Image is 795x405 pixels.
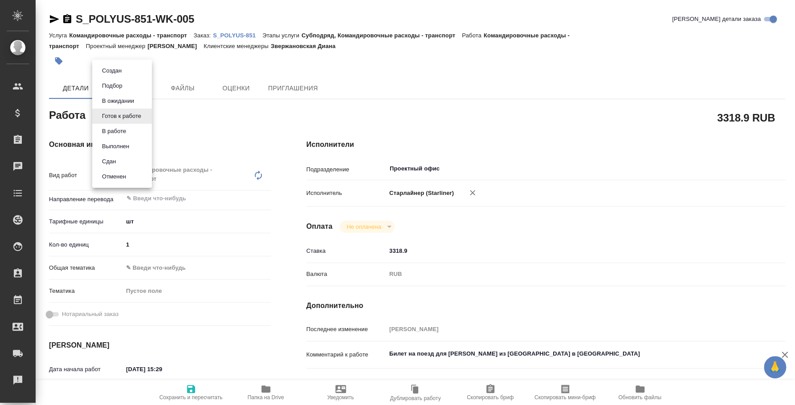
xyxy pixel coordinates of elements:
[390,395,441,401] span: Дублировать работу
[534,394,595,401] span: Скопировать мини-бриф
[159,394,223,401] span: Сохранить и пересчитать
[62,310,118,319] span: Нотариальный заказ
[767,358,783,377] span: 🙏
[306,300,785,311] h4: Дополнительно
[123,363,201,376] input: ✎ Введи что-нибудь
[453,380,528,405] button: Скопировать бриф
[306,270,386,279] p: Валюта
[49,365,123,374] p: Дата начала работ
[161,83,204,94] span: Файлы
[306,221,333,232] h4: Оплата
[154,380,228,405] button: Сохранить и пересчитать
[49,14,60,24] button: Скопировать ссылку для ЯМессенджера
[306,189,386,198] p: Исполнитель
[204,43,271,49] p: Клиентские менеджеры
[618,394,661,401] span: Обновить файлы
[49,340,271,351] h4: [PERSON_NAME]
[327,394,354,401] span: Уведомить
[339,221,394,233] div: Готов к работе
[306,325,386,334] p: Последнее изменение
[49,240,123,249] p: Кол-во единиц
[123,214,271,229] div: шт
[386,244,745,257] input: ✎ Введи что-нибудь
[126,193,238,204] input: ✎ Введи что-нибудь
[123,260,271,275] div: ✎ Введи что-нибудь
[386,189,454,198] p: Старлайнер (Starliner)
[49,217,123,226] p: Тарифные единицы
[213,31,262,39] a: S_POLYUS-851
[262,32,302,39] p: Этапы услуги
[108,83,151,94] span: Этапы
[147,43,204,49] p: [PERSON_NAME]
[764,356,786,378] button: 🙏
[49,139,271,150] h4: Основная информация
[306,247,386,255] p: Ставка
[49,32,69,39] p: Услуга
[266,198,268,199] button: Open
[306,165,386,174] p: Подразделение
[49,287,123,296] p: Тематика
[386,267,745,282] div: RUB
[49,51,69,71] button: Добавить тэг
[386,346,745,361] textarea: Билет на поезд для [PERSON_NAME] из [GEOGRAPHIC_DATA] в [GEOGRAPHIC_DATA]
[92,110,152,122] div: Готов к работе
[344,223,383,231] button: Не оплачена
[467,394,514,401] span: Скопировать бриф
[123,283,271,299] div: Пустое поле
[86,43,147,49] p: Проектный менеджер
[717,110,775,125] h2: 3318.9 RUB
[268,83,318,94] span: Приглашения
[248,394,284,401] span: Папка на Drive
[76,13,194,25] a: S_POLYUS-851-WK-005
[54,83,97,94] span: Детали
[306,139,785,150] h4: Исполнители
[49,195,123,204] p: Направление перевода
[303,380,378,405] button: Уведомить
[49,171,123,180] p: Вид работ
[62,14,73,24] button: Скопировать ссылку
[97,113,141,120] button: Готов к работе
[49,263,123,272] p: Общая тематика
[306,350,386,359] p: Комментарий к работе
[215,83,257,94] span: Оценки
[528,380,603,405] button: Скопировать мини-бриф
[126,287,260,296] div: Пустое поле
[302,32,462,39] p: Субподряд, Командировочные расходы - транспорт
[123,238,271,251] input: ✎ Введи что-нибудь
[49,106,86,122] h2: Работа
[213,32,262,39] p: S_POLYUS-851
[194,32,213,39] p: Заказ:
[69,32,193,39] p: Командировочные расходы - транспорт
[462,32,484,39] p: Работа
[126,263,260,272] div: ✎ Введи что-нибудь
[603,380,677,405] button: Обновить файлы
[463,183,482,202] button: Удалить исполнителя
[228,380,303,405] button: Папка на Drive
[386,323,745,336] input: Пустое поле
[378,380,453,405] button: Дублировать работу
[672,15,761,24] span: [PERSON_NAME] детали заказа
[740,168,742,170] button: Open
[271,43,342,49] p: Звержановская Диана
